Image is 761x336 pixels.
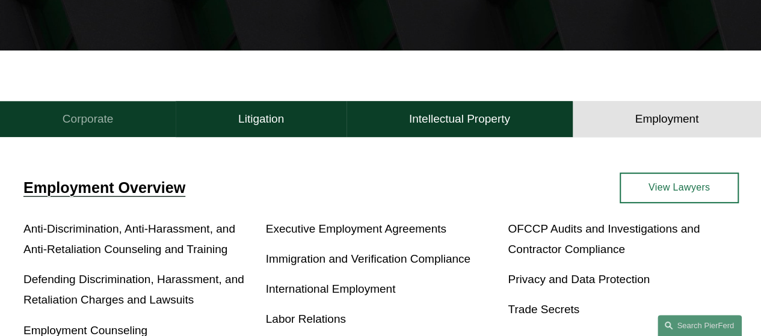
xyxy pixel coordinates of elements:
[266,313,346,325] a: Labor Relations
[238,112,284,126] h4: Litigation
[266,283,396,295] a: International Employment
[63,112,114,126] h4: Corporate
[23,273,244,306] a: Defending Discrimination, Harassment, and Retaliation Charges and Lawsuits
[508,273,650,286] a: Privacy and Data Protection
[620,173,739,203] a: View Lawyers
[266,252,470,265] a: Immigration and Verification Compliance
[508,222,700,255] a: OFCCP Audits and Investigations and Contractor Compliance
[409,112,510,126] h4: Intellectual Property
[658,315,742,336] a: Search this site
[23,179,185,196] a: Employment Overview
[23,222,235,255] a: Anti-Discrimination, Anti-Harassment, and Anti-Retaliation Counseling and Training
[266,222,446,235] a: Executive Employment Agreements
[635,112,698,126] h4: Employment
[508,303,579,316] a: Trade Secrets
